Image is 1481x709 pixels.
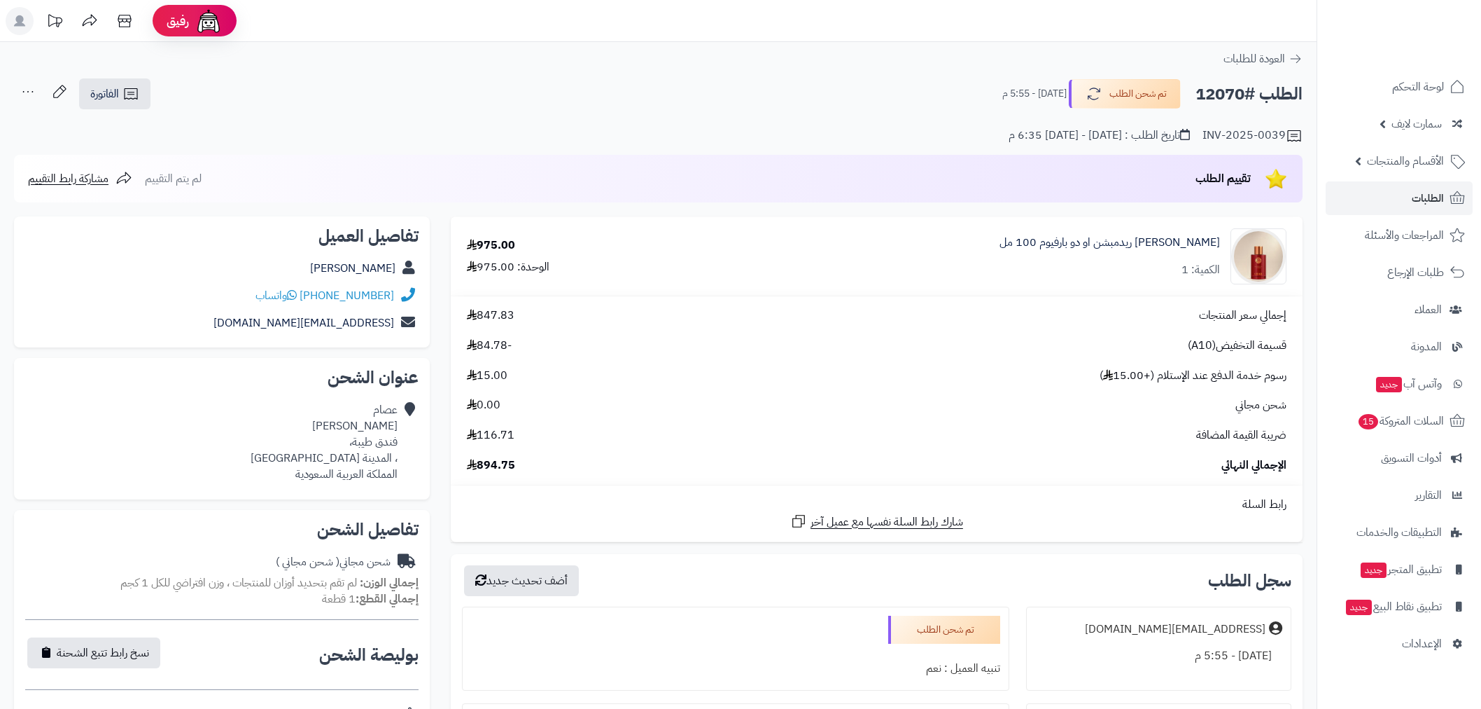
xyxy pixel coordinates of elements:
[999,235,1220,251] a: [PERSON_NAME] ريدمبشن او دو بارفيوم 100 مل
[1415,300,1442,319] span: العملاء
[79,78,150,109] a: الفاتورة
[1326,330,1473,364] a: المدونة
[28,170,108,187] span: مشاركة رابط التقييم
[213,315,394,331] a: [EMAIL_ADDRESS][DOMAIN_NAME]
[464,565,579,596] button: أضف تحديث جديد
[167,13,189,29] span: رفيق
[1326,627,1473,661] a: الإعدادات
[467,368,507,384] span: 15.00
[1356,523,1442,542] span: التطبيقات والخدمات
[1326,181,1473,215] a: الطلبات
[1375,374,1442,394] span: وآتس آب
[1346,600,1372,615] span: جديد
[467,308,514,324] span: 847.83
[1392,77,1444,97] span: لوحة التحكم
[471,655,1000,682] div: تنبيه العميل : نعم
[1376,377,1402,392] span: جديد
[1100,368,1286,384] span: رسوم خدمة الدفع عند الإستلام (+15.00 )
[360,574,419,591] strong: إجمالي الوزن:
[1221,457,1286,474] span: الإجمالي النهائي
[1391,114,1442,134] span: سمارت لايف
[1411,337,1442,357] span: المدونة
[319,647,419,663] h2: بوليصة الشحن
[251,402,398,482] div: عصام [PERSON_NAME] فندق طيبة، ، المدينة [GEOGRAPHIC_DATA] المملكة العربية السعودية
[1326,516,1473,549] a: التطبيقات والخدمات
[90,85,119,102] span: الفاتورة
[1367,151,1444,171] span: الأقسام والمنتجات
[467,397,500,413] span: 0.00
[25,369,419,386] h2: عنوان الشحن
[1326,479,1473,512] a: التقارير
[57,645,149,661] span: نسخ رابط تتبع الشحنة
[467,427,514,443] span: 116.71
[1412,188,1444,208] span: الطلبات
[195,7,223,35] img: ai-face.png
[1415,486,1442,505] span: التقارير
[1002,87,1067,101] small: [DATE] - 5:55 م
[1359,414,1378,429] span: 15
[1326,256,1473,289] a: طلبات الإرجاع
[810,514,963,530] span: شارك رابط السلة نفسها مع عميل آخر
[1009,128,1190,144] div: تاريخ الطلب : [DATE] - [DATE] 6:35 م
[1085,621,1265,638] div: [EMAIL_ADDRESS][DOMAIN_NAME]
[1326,553,1473,586] a: تطبيق المتجرجديد
[1195,170,1251,187] span: تقييم الطلب
[467,457,515,474] span: 894.75
[28,170,132,187] a: مشاركة رابط التقييم
[1359,560,1442,579] span: تطبيق المتجر
[1402,634,1442,654] span: الإعدادات
[1231,228,1286,284] img: 1687361057-red-redemption-ojar-eau-de-parfum-90x90.jpg
[1035,642,1282,670] div: [DATE] - 5:55 م
[1199,308,1286,324] span: إجمالي سعر المنتجات
[1196,427,1286,443] span: ضريبة القيمة المضافة
[322,591,419,607] small: 1 قطعة
[1235,397,1286,413] span: شحن مجاني
[456,497,1297,513] div: رابط السلة
[1188,338,1286,354] span: قسيمة التخفيض(A10)
[276,554,391,570] div: شحن مجاني
[255,287,297,304] a: واتساب
[120,574,357,591] span: لم تقم بتحديد أوزان للمنتجات ، وزن افتراضي للكل 1 كجم
[1326,441,1473,475] a: أدوات التسويق
[1326,219,1473,252] a: المراجعات والأسئلة
[1381,448,1442,468] span: أدوات التسويق
[1357,411,1444,431] span: السلات المتروكة
[467,259,549,275] div: الوحدة: 975.00
[1223,50,1303,67] a: العودة للطلبات
[27,638,160,668] button: نسخ رابط تتبع الشحنة
[790,513,963,530] a: شارك رابط السلة نفسها مع عميل آخر
[145,170,202,187] span: لم يتم التقييم
[1326,293,1473,326] a: العملاء
[1361,563,1387,578] span: جديد
[300,287,394,304] a: [PHONE_NUMBER]
[1387,263,1444,282] span: طلبات الإرجاع
[37,7,72,39] a: تحديثات المنصة
[1195,80,1303,109] h2: الطلب #12070
[1208,572,1291,589] h3: سجل الطلب
[25,521,419,538] h2: تفاصيل الشحن
[356,591,419,607] strong: إجمالي القطع:
[1181,262,1220,278] div: الكمية: 1
[1345,597,1442,617] span: تطبيق نقاط البيع
[1326,590,1473,624] a: تطبيق نقاط البيعجديد
[1223,50,1285,67] span: العودة للطلبات
[1326,70,1473,104] a: لوحة التحكم
[1365,226,1444,245] span: المراجعات والأسئلة
[276,553,339,570] span: ( شحن مجاني )
[310,260,395,277] a: [PERSON_NAME]
[1326,367,1473,401] a: وآتس آبجديد
[1326,404,1473,438] a: السلات المتروكة15
[467,238,515,254] div: 975.00
[1069,79,1181,109] button: تم شحن الطلب
[25,228,419,245] h2: تفاصيل العميل
[467,338,512,354] span: -84.78
[1202,128,1303,144] div: INV-2025-0039
[888,616,1000,644] div: تم شحن الطلب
